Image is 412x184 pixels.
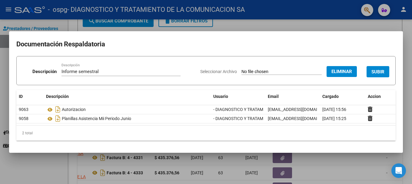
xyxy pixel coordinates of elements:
i: Descargar documento [54,105,62,114]
span: Cargado [322,94,339,99]
span: 9058 [19,116,28,121]
i: Descargar documento [54,114,62,123]
datatable-header-cell: Accion [365,90,396,103]
span: 9063 [19,107,28,112]
span: Accion [368,94,381,99]
span: ID [19,94,23,99]
datatable-header-cell: Descripción [44,90,211,103]
button: Eliminar [327,66,357,77]
span: [DATE] 15:25 [322,116,346,121]
span: Email [268,94,279,99]
span: - DIAGNOSTICO Y TRATAMIENTO DE LA COMUNICACI�N SA [213,116,327,121]
div: Open Intercom Messenger [391,163,406,178]
span: [DATE] 15:56 [322,107,346,112]
div: Planillas Asistencia Mii Periodo Junio [46,114,208,123]
span: Eliminar [331,69,352,74]
span: [EMAIL_ADDRESS][DOMAIN_NAME] [268,107,335,112]
button: SUBIR [367,66,389,77]
datatable-header-cell: Email [265,90,320,103]
span: SUBIR [371,69,384,75]
span: Seleccionar Archivo [200,69,237,74]
div: 2 total [16,125,396,141]
datatable-header-cell: ID [16,90,44,103]
span: Descripción [46,94,69,99]
datatable-header-cell: Cargado [320,90,365,103]
p: Descripción [32,68,57,75]
datatable-header-cell: Usuario [211,90,265,103]
div: Autorizacion [46,105,208,114]
span: [EMAIL_ADDRESS][DOMAIN_NAME] [268,116,335,121]
span: - DIAGNOSTICO Y TRATAMIENTO DE LA COMUNICACI�N SA [213,107,327,112]
span: Usuario [213,94,228,99]
h2: Documentación Respaldatoria [16,38,396,50]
